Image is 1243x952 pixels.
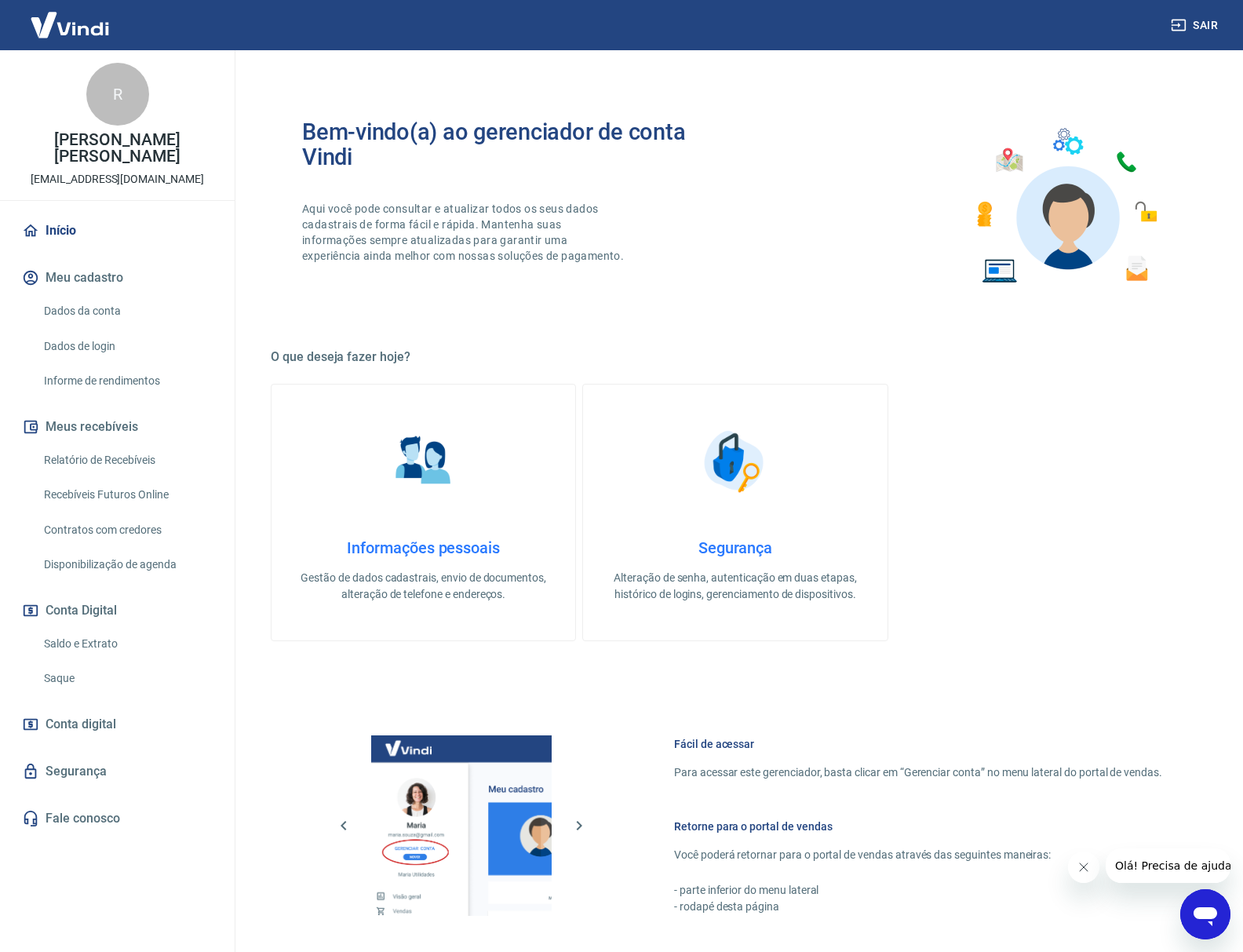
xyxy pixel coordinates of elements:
[674,736,1162,752] h6: Fácil de acessar
[46,713,116,735] span: Conta digital
[1168,11,1224,40] button: Sair
[963,119,1168,293] img: Imagem de um avatar masculino com diversos icones exemplificando as funcionalidades do gerenciado...
[38,628,216,660] a: Saldo e Extrato
[86,63,149,126] div: R
[19,1,121,49] img: Vindi
[302,201,627,264] p: Aqui você pode consultar e atualizar todos os seus dados cadastrais de forma fácil e rápida. Mant...
[1180,889,1230,939] iframe: Botão para abrir a janela de mensagens
[1106,848,1230,883] iframe: Mensagem da empresa
[19,801,216,836] a: Fale conosco
[38,365,216,397] a: Informe de rendimentos
[696,422,775,501] img: Segurança
[385,422,463,501] img: Informações pessoais
[31,171,204,188] p: [EMAIL_ADDRESS][DOMAIN_NAME]
[38,549,216,581] a: Disponibilização de agenda
[674,882,1162,899] p: - parte inferior do menu lateral
[19,754,216,789] a: Segurança
[271,349,1200,365] h5: O que deseja fazer hoje?
[9,11,132,24] span: Olá! Precisa de ajuda?
[19,593,216,628] button: Conta Digital
[38,514,216,546] a: Contratos com credores
[674,819,1162,834] h6: Retorne para o portal de vendas
[608,538,862,557] h4: Segurança
[582,384,888,641] a: SegurançaSegurançaAlteração de senha, autenticação em duas etapas, histórico de logins, gerenciam...
[297,570,550,603] p: Gestão de dados cadastrais, envio de documentos, alteração de telefone e endereços.
[674,764,1162,781] p: Para acessar este gerenciador, basta clicar em “Gerenciar conta” no menu lateral do portal de ven...
[297,538,550,557] h4: Informações pessoais
[271,384,576,641] a: Informações pessoaisInformações pessoaisGestão de dados cadastrais, envio de documentos, alteraçã...
[38,295,216,327] a: Dados da conta
[13,132,222,165] p: [PERSON_NAME] [PERSON_NAME]
[1068,852,1099,883] iframe: Fechar mensagem
[608,570,862,603] p: Alteração de senha, autenticação em duas etapas, histórico de logins, gerenciamento de dispositivos.
[371,735,552,916] img: Imagem da dashboard mostrando o botão de gerenciar conta na sidebar no lado esquerdo
[38,479,216,511] a: Recebíveis Futuros Online
[674,847,1162,863] p: Você poderá retornar para o portal de vendas através das seguintes maneiras:
[38,330,216,363] a: Dados de login
[19,410,216,444] button: Meus recebíveis
[302,119,735,170] h2: Bem-vindo(a) ao gerenciador de conta Vindi
[19,261,216,295] button: Meu cadastro
[674,899,1162,915] p: - rodapé desta página
[19,213,216,248] a: Início
[19,707,216,742] a: Conta digital
[38,444,216,476] a: Relatório de Recebíveis
[38,662,216,695] a: Saque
